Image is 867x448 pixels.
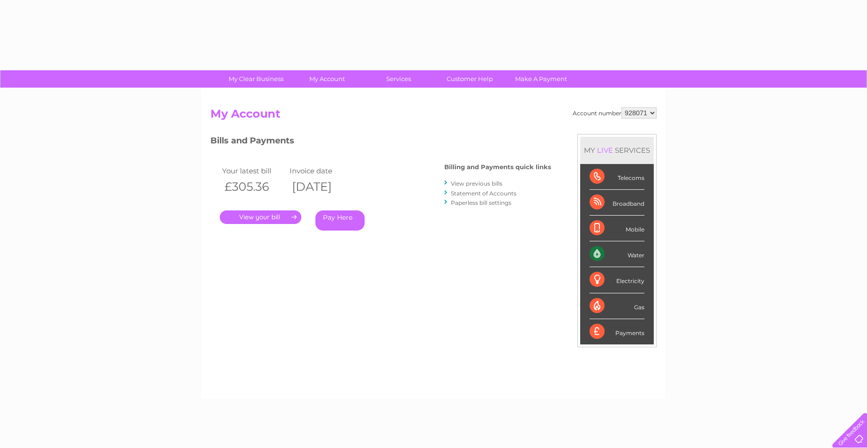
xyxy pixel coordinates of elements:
[217,70,295,88] a: My Clear Business
[590,241,644,267] div: Water
[502,70,580,88] a: Make A Payment
[220,177,287,196] th: £305.36
[451,180,502,187] a: View previous bills
[590,190,644,216] div: Broadband
[595,146,615,155] div: LIVE
[444,164,551,171] h4: Billing and Payments quick links
[590,267,644,293] div: Electricity
[431,70,508,88] a: Customer Help
[315,210,365,231] a: Pay Here
[590,319,644,344] div: Payments
[289,70,366,88] a: My Account
[360,70,437,88] a: Services
[210,107,657,125] h2: My Account
[287,164,355,177] td: Invoice date
[590,216,644,241] div: Mobile
[210,134,551,150] h3: Bills and Payments
[220,164,287,177] td: Your latest bill
[573,107,657,119] div: Account number
[220,210,301,224] a: .
[451,190,516,197] a: Statement of Accounts
[590,164,644,190] div: Telecoms
[451,199,511,206] a: Paperless bill settings
[580,137,654,164] div: MY SERVICES
[590,293,644,319] div: Gas
[287,177,355,196] th: [DATE]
